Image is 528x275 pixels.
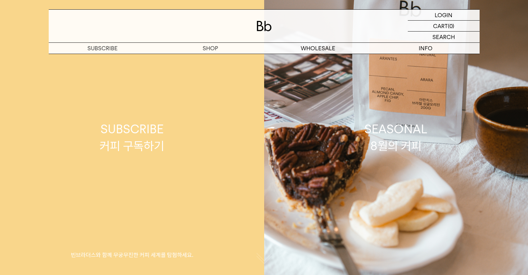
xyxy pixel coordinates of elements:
a: LOGIN [408,10,480,21]
p: LOGIN [435,10,452,20]
p: SEARCH [432,32,455,42]
p: WHOLESALE [264,43,372,54]
img: 로고 [257,21,272,31]
div: SUBSCRIBE 커피 구독하기 [100,121,164,154]
p: (0) [448,21,454,31]
a: SUBSCRIBE [49,43,156,54]
div: SEASONAL 8월의 커피 [364,121,427,154]
a: SHOP [156,43,264,54]
p: CART [433,21,448,31]
p: INFO [372,43,480,54]
a: CART (0) [408,21,480,32]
